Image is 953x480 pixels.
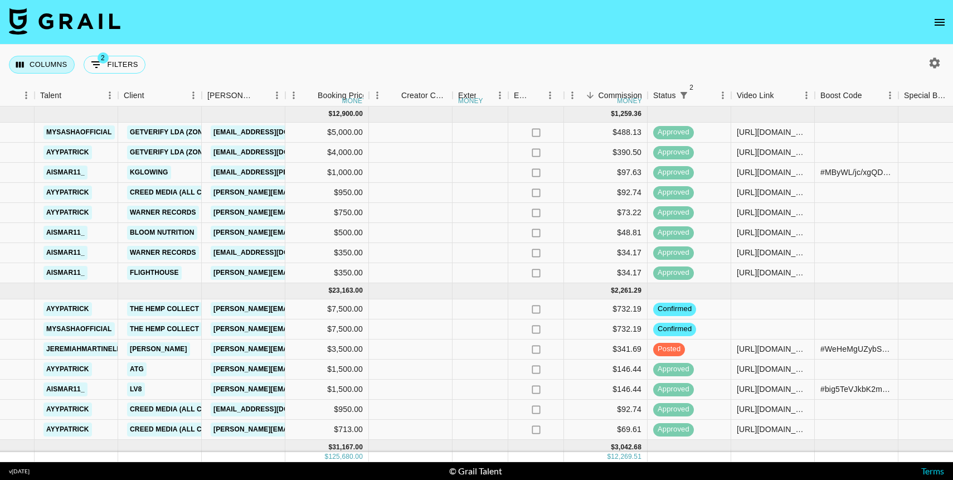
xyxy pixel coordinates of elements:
[564,87,581,104] button: Menu
[285,319,369,340] div: $7,500.00
[328,443,332,452] div: $
[211,146,336,159] a: [EMAIL_ADDRESS][DOMAIN_NAME]
[285,203,369,223] div: $750.00
[617,98,642,104] div: money
[615,109,641,119] div: 1,259.36
[9,8,120,35] img: Grail Talent
[514,85,529,106] div: Expenses: Remove Commission?
[43,186,92,200] a: ayypatrick
[211,166,392,180] a: [EMAIL_ADDRESS][PERSON_NAME][DOMAIN_NAME]
[285,183,369,203] div: $950.00
[98,52,109,64] span: 2
[615,443,641,452] div: 3,042.68
[285,163,369,183] div: $1,000.00
[118,85,202,106] div: Client
[328,286,332,295] div: $
[43,266,87,280] a: aismar11_
[43,246,87,260] a: aismar11_
[124,85,144,106] div: Client
[285,263,369,283] div: $350.00
[18,87,35,104] button: Menu
[564,223,648,243] div: $48.81
[61,88,77,103] button: Sort
[144,88,160,103] button: Sort
[9,468,30,475] div: v [DATE]
[564,420,648,440] div: $69.61
[127,206,199,220] a: Warner Records
[492,87,508,104] button: Menu
[43,146,92,159] a: ayypatrick
[737,207,809,218] div: https://www.tiktok.com/@ayypatrick/video/7500312649968782622
[564,243,648,263] div: $34.17
[737,424,809,435] div: https://www.instagram.com/reel/DK5Vs40hQp2/?igsh=MTFjdm1jNm95cTlpdA==
[342,98,367,104] div: money
[508,85,564,106] div: Expenses: Remove Commission?
[653,248,694,258] span: approved
[882,87,898,104] button: Menu
[211,302,392,316] a: [PERSON_NAME][EMAIL_ADDRESS][DOMAIN_NAME]
[285,87,302,104] button: Menu
[285,223,369,243] div: $500.00
[332,109,363,119] div: 12,900.00
[737,384,809,395] div: https://www.tiktok.com/@aismar11_/video/7528223489602358559
[820,384,892,395] div: #big5TeVJkbK2mLiDcx4+5gFv0gWNTmSjiXInFr/Z2V1fqboe25wQ/gKOsW5GE4Q=
[737,85,774,106] div: Video Link
[211,423,392,437] a: [PERSON_NAME][EMAIL_ADDRESS][DOMAIN_NAME]
[84,56,145,74] button: Show filters
[101,87,118,104] button: Menu
[253,88,269,103] button: Sort
[737,127,809,138] div: https://www.instagram.com/stories/mysashaofficial/3632448334331304762?utm_source=ig_story_item_sh...
[211,403,336,416] a: [EMAIL_ADDRESS][DOMAIN_NAME]
[202,85,285,106] div: Booker
[43,342,125,356] a: jeremiahmartinelli
[564,360,648,380] div: $146.44
[43,166,87,180] a: aismar11_
[127,226,197,240] a: Bloom Nutrition
[529,88,545,103] button: Sort
[731,85,815,106] div: Video Link
[185,87,202,104] button: Menu
[774,88,790,103] button: Sort
[127,125,344,139] a: GETVERIFY LDA (ZONA [PERSON_NAME][GEOGRAPHIC_DATA])
[211,186,392,200] a: [PERSON_NAME][EMAIL_ADDRESS][DOMAIN_NAME]
[598,85,642,106] div: Commission
[285,123,369,143] div: $5,000.00
[564,143,648,163] div: $390.50
[564,319,648,340] div: $732.19
[211,342,450,356] a: [PERSON_NAME][EMAIL_ADDRESS][PERSON_NAME][DOMAIN_NAME]
[611,286,615,295] div: $
[211,322,392,336] a: [PERSON_NAME][EMAIL_ADDRESS][DOMAIN_NAME]
[611,443,615,452] div: $
[458,98,483,104] div: money
[921,466,944,476] a: Terms
[653,324,696,334] span: confirmed
[862,88,878,103] button: Sort
[820,85,862,106] div: Boost Code
[43,302,92,316] a: ayypatrick
[615,286,641,295] div: 2,261.29
[285,380,369,400] div: $1,500.00
[43,382,87,396] a: aismar11_
[43,226,87,240] a: aismar11_
[211,226,392,240] a: [PERSON_NAME][EMAIL_ADDRESS][DOMAIN_NAME]
[332,443,363,452] div: 31,167.00
[43,403,92,416] a: ayypatrick
[564,203,648,223] div: $73.22
[285,360,369,380] div: $1,500.00
[386,88,401,103] button: Sort
[653,167,694,178] span: approved
[676,88,692,103] div: 2 active filters
[43,362,92,376] a: ayypatrick
[564,299,648,319] div: $732.19
[211,246,336,260] a: [EMAIL_ADDRESS][DOMAIN_NAME]
[611,452,641,462] div: 12,269.51
[332,286,363,295] div: 23,163.00
[211,206,450,220] a: [PERSON_NAME][EMAIL_ADDRESS][PERSON_NAME][DOMAIN_NAME]
[737,167,809,178] div: https://www.tiktok.com/@aismar11_/video/7509822356018203935
[285,420,369,440] div: $713.00
[692,88,707,103] button: Sort
[653,384,694,395] span: approved
[127,382,145,396] a: LV8
[285,243,369,263] div: $350.00
[369,87,386,104] button: Menu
